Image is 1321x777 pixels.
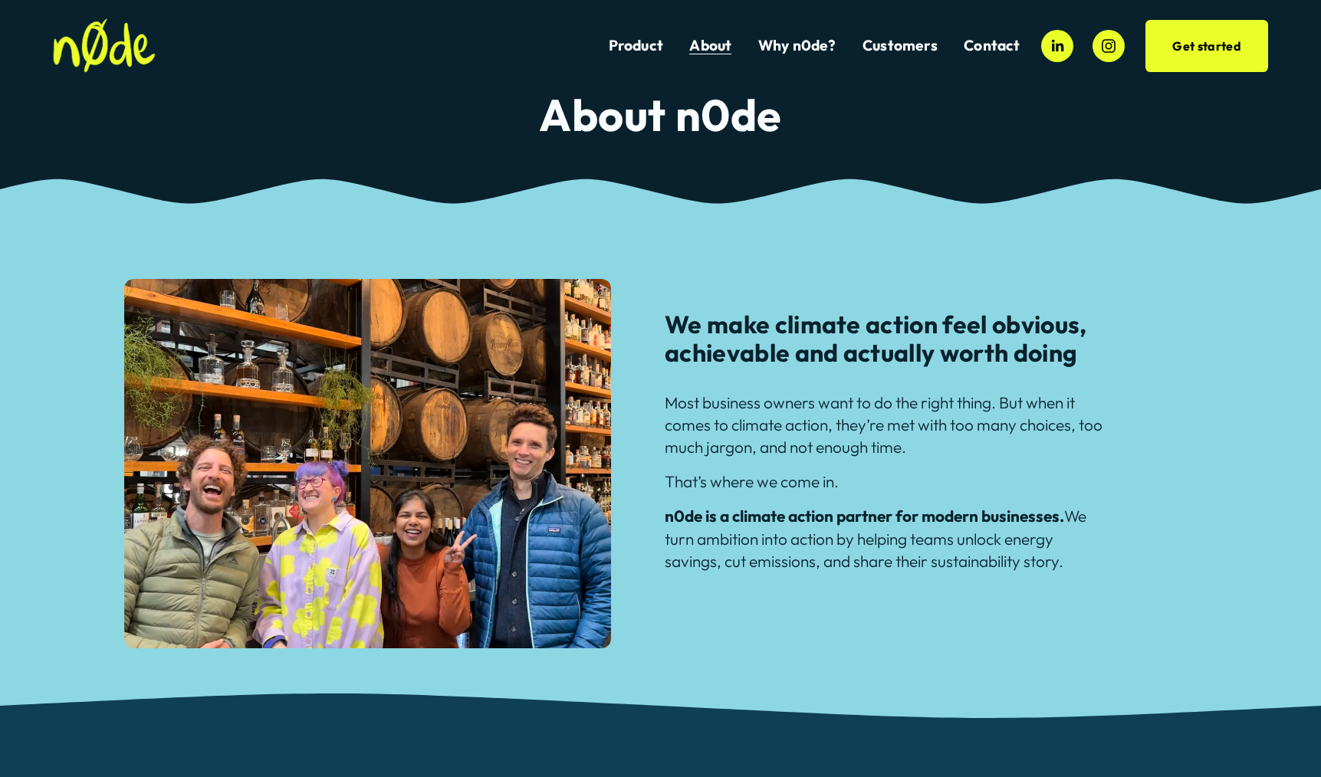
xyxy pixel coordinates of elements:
strong: n0de is a climate action partner for modern businesses. [665,506,1064,526]
a: Instagram [1093,30,1125,62]
p: That’s where we come in. [665,470,1107,493]
img: n0de [53,18,156,73]
a: Why n0de? [758,35,836,56]
p: Most business owners want to do the right thing. But when it comes to climate action, they’re met... [665,392,1107,458]
h2: About n0de [124,91,1198,139]
a: Product [609,35,663,56]
a: folder dropdown [863,35,938,56]
a: Contact [964,35,1020,56]
span: Customers [863,37,938,54]
a: Get started [1145,20,1268,72]
h3: We make climate action feel obvious, achievable and actually worth doing [665,310,1107,367]
a: LinkedIn [1041,30,1073,62]
a: About [689,35,731,56]
p: We turn ambition into action by helping teams unlock energy savings, cut emissions, and share the... [665,505,1107,572]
